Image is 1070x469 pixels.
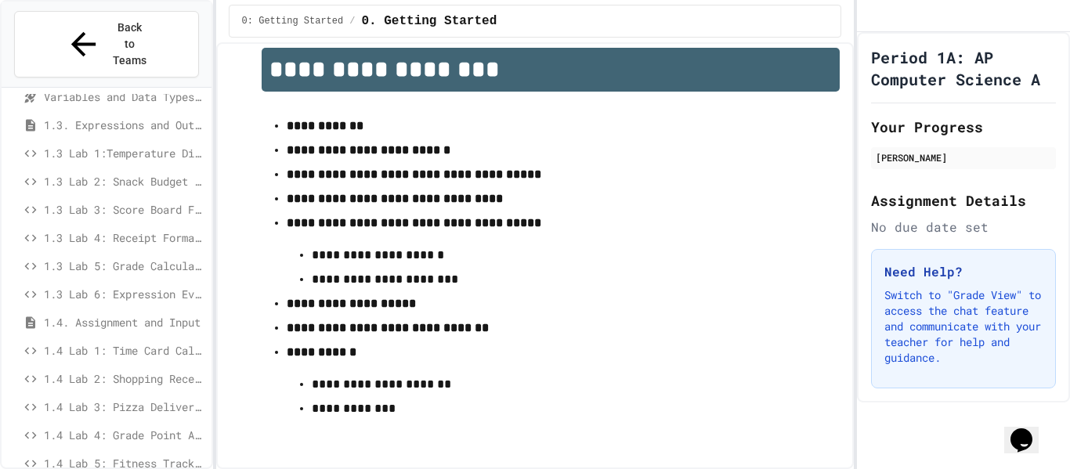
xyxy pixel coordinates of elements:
[44,314,205,330] span: 1.4. Assignment and Input
[44,201,205,218] span: 1.3 Lab 3: Score Board Fixer
[361,12,497,31] span: 0. Getting Started
[44,370,205,387] span: 1.4 Lab 2: Shopping Receipt Builder
[44,399,205,415] span: 1.4 Lab 3: Pizza Delivery Calculator
[871,116,1056,138] h2: Your Progress
[44,258,205,274] span: 1.3 Lab 5: Grade Calculator Pro
[242,15,344,27] span: 0: Getting Started
[44,229,205,246] span: 1.3 Lab 4: Receipt Formatter
[1004,406,1054,453] iframe: chat widget
[44,342,205,359] span: 1.4 Lab 1: Time Card Calculator
[884,262,1043,281] h3: Need Help?
[349,15,355,27] span: /
[44,173,205,189] span: 1.3 Lab 2: Snack Budget Tracker
[871,218,1056,236] div: No due date set
[44,117,205,133] span: 1.3. Expressions and Output [New]
[111,20,148,69] span: Back to Teams
[884,287,1043,366] p: Switch to "Grade View" to access the chat feature and communicate with your teacher for help and ...
[876,150,1051,164] div: [PERSON_NAME]
[871,46,1056,90] h1: Period 1A: AP Computer Science A
[44,88,205,105] span: Variables and Data Types - Quiz
[871,189,1056,211] h2: Assignment Details
[44,145,205,161] span: 1.3 Lab 1:Temperature Display Fix
[44,427,205,443] span: 1.4 Lab 4: Grade Point Average
[44,286,205,302] span: 1.3 Lab 6: Expression Evaluator Fix
[14,11,199,78] button: Back to Teams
